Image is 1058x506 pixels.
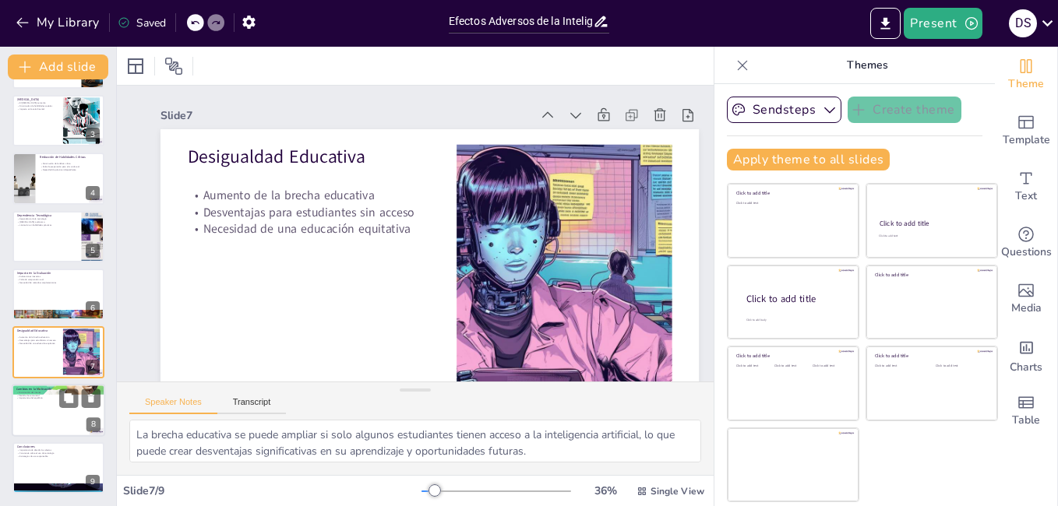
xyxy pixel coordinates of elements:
[40,155,100,160] p: Reducción de Habilidades Críticas
[17,220,77,223] p: [MEDICAL_DATA] autónomo
[188,188,430,205] p: Aumento de la brecha educativa
[995,159,1057,215] div: Add text boxes
[755,47,979,84] p: Themes
[1009,9,1037,37] div: D S
[736,353,848,359] div: Click to add title
[651,485,704,497] span: Single View
[995,271,1057,327] div: Add images, graphics, shapes or video
[12,269,104,320] div: 6
[875,353,986,359] div: Click to add title
[40,166,100,169] p: Falta de preparación para el mundo real
[449,10,593,33] input: Insert title
[129,397,217,414] button: Speaker Notes
[17,271,100,276] p: Impacto en la Evaluación
[40,163,100,166] p: Disminución del análisis crítico
[86,301,100,315] div: 6
[129,420,701,462] textarea: La brecha educativa se puede ampliar si solo algunos estudiantes tienen acceso a la inteligencia ...
[17,223,77,227] p: Limitación en habilidades prácticas
[118,16,166,30] div: Saved
[17,107,58,111] p: Impacto en la salud mental
[16,396,101,399] p: Importancia del equilibrio
[1003,132,1050,149] span: Template
[160,108,531,123] div: Slide 7
[188,204,430,221] p: Desventajas para estudiantes sin acceso
[17,101,58,104] p: El [MEDICAL_DATA] aumenta
[17,336,58,339] p: Aumento de la brecha educativa
[995,383,1057,439] div: Add a table
[870,8,901,39] button: Export to PowerPoint
[82,388,101,407] button: Delete Slide
[164,57,183,76] span: Position
[86,186,100,200] div: 4
[86,360,100,374] div: 7
[17,455,100,458] p: Estrategias de uso responsable
[17,342,58,345] p: Necesidad de una educación equitativa
[17,104,58,107] p: Disminución de habilidades sociales
[17,449,100,452] p: Importancia de abordar los efectos
[736,364,771,368] div: Click to add text
[995,103,1057,159] div: Add ready made slides
[995,327,1057,383] div: Add charts and graphs
[86,244,100,258] div: 5
[1012,412,1040,429] span: Table
[12,211,104,262] div: 5
[813,364,848,368] div: Click to add text
[12,442,104,494] div: 9
[1015,188,1037,205] span: Text
[17,452,100,455] p: Conciencia sobre el uso de tecnología
[995,47,1057,103] div: Change the overall theme
[86,475,100,489] div: 9
[123,54,148,79] div: Layout
[12,10,106,35] button: My Library
[17,276,100,279] p: Evaluaciones inexactas
[995,215,1057,271] div: Get real-time input from your audience
[880,219,983,228] div: Click to add title
[86,128,100,142] div: 3
[12,384,105,437] div: 8
[774,364,809,368] div: Click to add text
[1001,244,1052,261] span: Questions
[17,213,77,218] p: Dependencia Tecnológica
[86,417,101,431] div: 8
[188,144,430,169] p: Desigualdad Educativa
[904,8,982,39] button: Present
[1010,359,1042,376] span: Charts
[17,278,100,281] p: Falta de comprensión real
[12,95,104,146] div: 3
[746,292,846,305] div: Click to add title
[727,149,890,170] button: Apply theme to all slides
[875,364,924,368] div: Click to add text
[727,97,841,123] button: Sendsteps
[17,339,58,343] p: Desventajas para estudiantes sin acceso
[40,168,100,171] p: Necesidad de práctica independiente
[17,97,58,102] p: [MEDICAL_DATA]
[746,318,845,322] div: Click to add body
[1009,8,1037,39] button: D S
[17,445,100,449] p: Conclusiones
[17,217,77,220] p: Dependencia de la tecnología
[17,329,58,334] p: Desigualdad Educativa
[587,483,624,498] div: 36 %
[188,221,430,238] p: Necesidad de una educación equitativa
[736,190,848,196] div: Click to add title
[1008,76,1044,93] span: Theme
[875,272,986,278] div: Click to add title
[59,388,78,407] button: Duplicate Slide
[736,202,848,206] div: Click to add text
[17,281,100,284] p: Necesidad de métodos complementarios
[16,391,101,394] p: Disminución del interés
[217,397,287,414] button: Transcript
[12,153,104,204] div: 4
[12,326,104,378] div: 7
[879,234,982,238] div: Click to add text
[16,394,101,397] p: Pérdida de curiosidad
[16,386,101,391] p: Cambios en la Motivación
[848,97,961,123] button: Create theme
[123,483,421,498] div: Slide 7 / 9
[936,364,985,368] div: Click to add text
[8,54,108,79] button: Add slide
[1011,300,1042,317] span: Media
